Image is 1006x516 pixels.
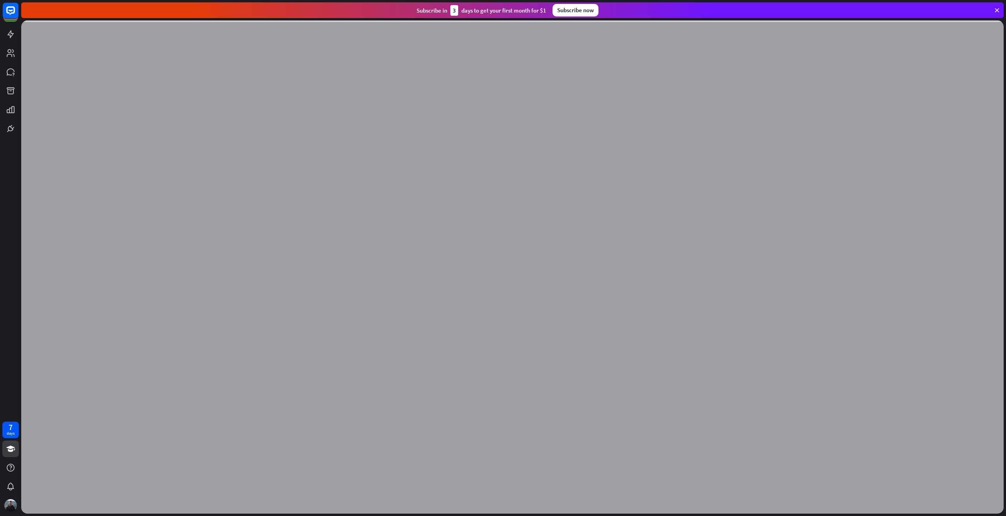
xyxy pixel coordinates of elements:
a: 7 days [2,422,19,438]
div: Subscribe now [553,4,598,17]
div: Subscribe in days to get your first month for $1 [417,5,546,16]
div: 3 [450,5,458,16]
div: 7 [9,424,13,431]
div: days [7,431,15,436]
